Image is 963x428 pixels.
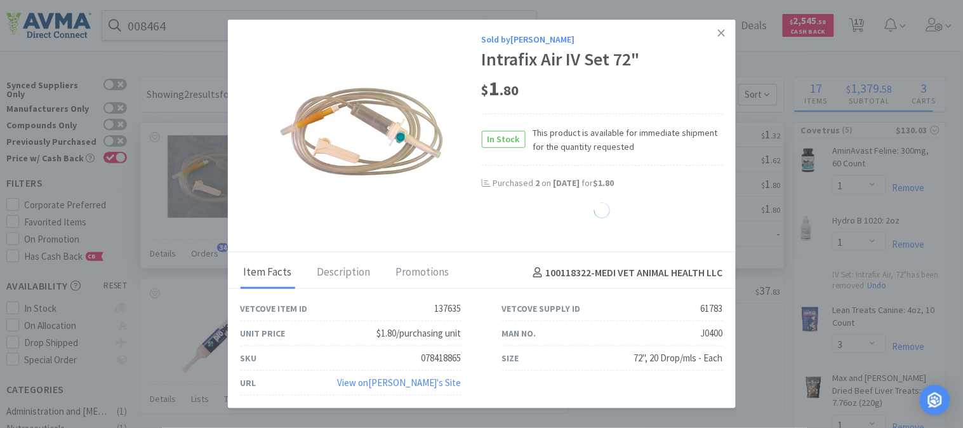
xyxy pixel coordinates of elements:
[502,326,536,340] div: Man No.
[241,302,308,316] div: Vetcove Item ID
[528,265,723,281] h4: 100118322 - MEDI VET ANIMAL HEALTH LLC
[701,301,723,316] div: 61783
[482,32,723,46] div: Sold by [PERSON_NAME]
[338,377,462,389] a: View on[PERSON_NAME]'s Site
[634,351,723,366] div: 72", 20 Drop/mls - Each
[526,126,723,154] span: This product is available for immediate shipment for the quantity requested
[920,385,950,415] div: Open Intercom Messenger
[482,49,723,70] div: Intrafix Air IV Set 72"
[500,81,519,99] span: . 80
[502,302,581,316] div: Vetcove Supply ID
[279,49,444,214] img: b09f9cad823b463aae7fb4d4e2630dfb_61783.jpeg
[482,81,489,99] span: $
[393,257,453,289] div: Promotions
[502,351,519,365] div: Size
[241,257,295,289] div: Item Facts
[482,131,525,147] span: In Stock
[422,351,462,366] div: 078418865
[314,257,374,289] div: Description
[701,326,723,341] div: J0400
[493,177,723,190] div: Purchased on for
[482,76,519,101] span: 1
[554,177,580,189] span: [DATE]
[594,177,614,189] span: $1.80
[241,376,256,390] div: URL
[241,351,257,365] div: SKU
[536,177,540,189] span: 2
[241,326,286,340] div: Unit Price
[435,301,462,316] div: 137635
[377,326,462,341] div: $1.80/purchasing unit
